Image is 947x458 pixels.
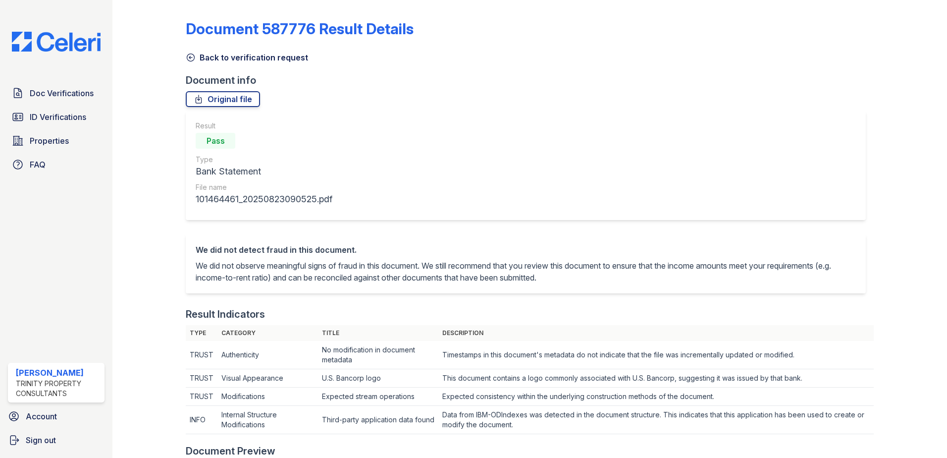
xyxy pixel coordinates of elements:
[438,406,874,434] td: Data from IBM-ODIndexes was detected in the document structure. This indicates that this applicat...
[186,307,265,321] div: Result Indicators
[8,83,105,103] a: Doc Verifications
[8,131,105,151] a: Properties
[318,325,438,341] th: Title
[30,111,86,123] span: ID Verifications
[186,406,217,434] td: INFO
[217,325,318,341] th: Category
[186,369,217,388] td: TRUST
[217,341,318,369] td: Authenticity
[318,369,438,388] td: U.S. Bancorp logo
[186,52,308,63] a: Back to verification request
[196,155,332,165] div: Type
[26,410,57,422] span: Account
[196,121,332,131] div: Result
[196,182,332,192] div: File name
[217,388,318,406] td: Modifications
[186,73,874,87] div: Document info
[186,444,275,458] div: Document Preview
[438,388,874,406] td: Expected consistency within the underlying construction methods of the document.
[30,135,69,147] span: Properties
[4,32,108,52] img: CE_Logo_Blue-a8612792a0a2168367f1c8372b55b34899dd931a85d93a1a3d3e32e68fde9ad4.png
[186,91,260,107] a: Original file
[438,325,874,341] th: Description
[8,155,105,174] a: FAQ
[4,430,108,450] a: Sign out
[16,367,101,379] div: [PERSON_NAME]
[186,325,217,341] th: Type
[8,107,105,127] a: ID Verifications
[217,369,318,388] td: Visual Appearance
[217,406,318,434] td: Internal Structure Modifications
[196,260,856,284] p: We did not observe meaningful signs of fraud in this document. We still recommend that you review...
[438,369,874,388] td: This document contains a logo commonly associated with U.S. Bancorp, suggesting it was issued by ...
[196,165,332,178] div: Bank Statement
[186,20,414,38] a: Document 587776 Result Details
[186,341,217,369] td: TRUST
[30,159,46,171] span: FAQ
[196,133,235,149] div: Pass
[16,379,101,399] div: Trinity Property Consultants
[318,406,438,434] td: Third-party application data found
[30,87,94,99] span: Doc Verifications
[438,341,874,369] td: Timestamps in this document's metadata do not indicate that the file was incrementally updated or...
[4,406,108,426] a: Account
[318,388,438,406] td: Expected stream operations
[196,244,856,256] div: We did not detect fraud in this document.
[318,341,438,369] td: No modification in document metadata
[26,434,56,446] span: Sign out
[196,192,332,206] div: 101464461_20250823090525.pdf
[186,388,217,406] td: TRUST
